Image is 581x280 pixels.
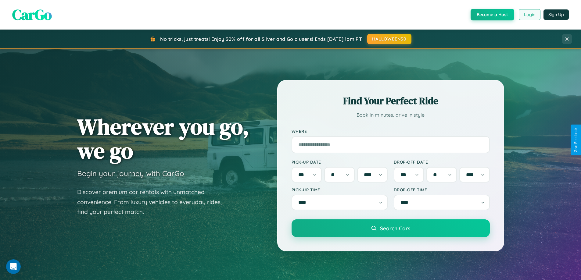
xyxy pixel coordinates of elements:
[394,187,490,192] label: Drop-off Time
[77,187,230,217] p: Discover premium car rentals with unmatched convenience. From luxury vehicles to everyday rides, ...
[471,9,514,20] button: Become a Host
[292,187,388,192] label: Pick-up Time
[367,34,411,44] button: HALLOWEEN30
[292,159,388,165] label: Pick-up Date
[574,128,578,152] div: Give Feedback
[6,259,21,274] iframe: Intercom live chat
[12,5,52,25] span: CarGo
[160,36,363,42] span: No tricks, just treats! Enjoy 30% off for all Silver and Gold users! Ends [DATE] 1pm PT.
[394,159,490,165] label: Drop-off Date
[77,169,184,178] h3: Begin your journey with CarGo
[380,225,410,232] span: Search Cars
[543,9,569,20] button: Sign Up
[292,219,490,237] button: Search Cars
[292,129,490,134] label: Where
[519,9,540,20] button: Login
[292,94,490,108] h2: Find Your Perfect Ride
[77,115,249,163] h1: Wherever you go, we go
[292,111,490,119] p: Book in minutes, drive in style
